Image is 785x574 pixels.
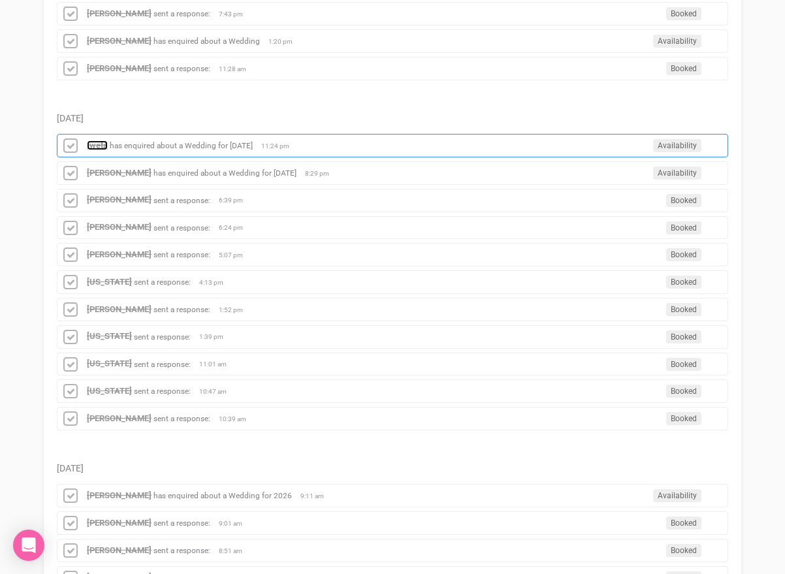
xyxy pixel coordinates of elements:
span: Availability [653,489,701,502]
span: 11:28 am [219,65,251,74]
small: sent a response: [153,546,210,555]
a: [US_STATE] [87,386,132,396]
small: has enquired about a Wedding for [DATE] [153,168,296,178]
a: [US_STATE] [87,277,132,287]
a: [PERSON_NAME] [87,8,152,18]
span: Booked [666,517,701,530]
span: Booked [666,303,701,316]
span: Availability [653,35,701,48]
span: Booked [666,194,701,207]
small: sent a response: [134,387,191,396]
span: 1:52 pm [219,306,251,315]
h5: [DATE] [57,464,728,473]
a: [PERSON_NAME] [87,518,152,528]
a: [US_STATE] [87,331,132,341]
small: sent a response: [134,359,191,368]
span: 5:07 pm [219,251,251,260]
span: 8:51 am [219,547,251,556]
small: has enquired about a Wedding for [DATE] [110,141,253,150]
span: Booked [666,221,701,234]
span: Availability [653,167,701,180]
span: Booked [666,358,701,371]
a: [PERSON_NAME] [87,249,152,259]
a: [PERSON_NAME] [87,195,152,204]
small: has enquired about a Wedding for 2026 [153,491,292,500]
span: Booked [666,544,701,557]
span: Booked [666,7,701,20]
a: [US_STATE] [87,359,132,368]
small: sent a response: [153,195,210,204]
span: 4:13 pm [199,278,232,287]
small: sent a response: [153,250,210,259]
a: [PERSON_NAME] [87,63,152,73]
span: 11:24 pm [261,142,294,151]
span: Booked [666,330,701,343]
span: Booked [666,276,701,289]
span: 8:29 pm [305,169,338,178]
a: [PERSON_NAME] [87,545,152,555]
small: sent a response: [153,9,210,18]
a: [PERSON_NAME] [87,490,152,500]
small: sent a response: [153,64,210,73]
small: sent a response: [134,278,191,287]
span: Booked [666,248,701,261]
span: 10:47 am [199,387,232,396]
small: sent a response: [153,518,210,528]
span: 6:24 pm [219,223,251,232]
a: Iweta [87,140,108,150]
span: 11:01 am [199,360,232,369]
span: 1:20 pm [268,37,301,46]
small: sent a response: [153,414,210,423]
small: has enquired about a Wedding [153,37,260,46]
a: [PERSON_NAME] [87,222,152,232]
div: Open Intercom Messenger [13,530,44,561]
a: [PERSON_NAME] [87,36,152,46]
a: [PERSON_NAME] [87,304,152,314]
h5: [DATE] [57,114,728,123]
span: Booked [666,412,701,425]
a: [PERSON_NAME] [87,168,152,178]
span: Booked [666,62,701,75]
small: sent a response: [153,223,210,232]
span: Availability [653,139,701,152]
a: [PERSON_NAME] [87,413,152,423]
small: sent a response: [153,305,210,314]
span: Booked [666,385,701,398]
span: 1:39 pm [199,332,232,342]
span: 9:01 am [219,519,251,528]
span: 6:39 pm [219,196,251,205]
span: 7:43 pm [219,10,251,19]
small: sent a response: [134,332,191,341]
span: 9:11 am [300,492,333,501]
span: 10:39 am [219,415,251,424]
